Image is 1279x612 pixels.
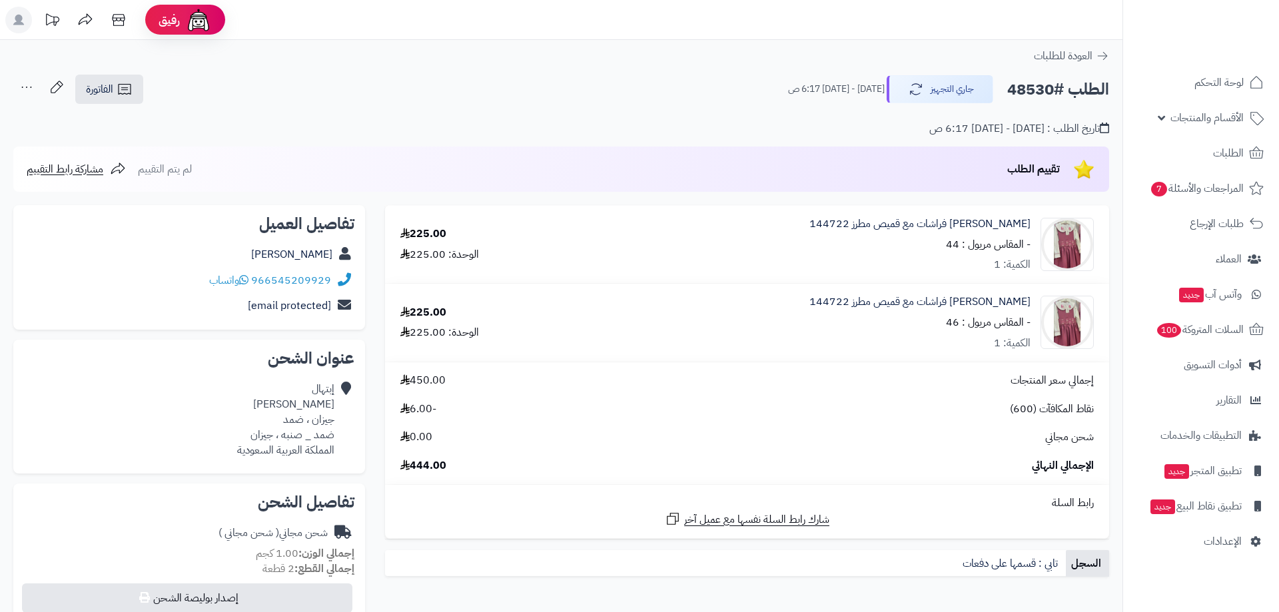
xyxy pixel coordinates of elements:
div: شحن مجاني [218,525,328,541]
div: الوحدة: 225.00 [400,247,479,262]
h2: تفاصيل الشحن [24,494,354,510]
span: جديد [1179,288,1204,302]
div: رابط السلة [390,495,1104,511]
a: [PERSON_NAME] [251,246,332,262]
span: التقارير [1216,391,1242,410]
a: [email protected] [248,298,331,314]
span: العملاء [1216,250,1242,268]
span: الأقسام والمنتجات [1170,109,1244,127]
span: 100 [1157,323,1181,338]
small: - المقاس مريول : 46 [946,314,1031,330]
span: شارك رابط السلة نفسها مع عميل آخر [684,512,829,527]
span: لوحة التحكم [1194,73,1244,92]
span: وآتس آب [1178,285,1242,304]
span: رفيق [159,12,180,28]
a: تطبيق نقاط البيعجديد [1131,490,1271,522]
div: الوحدة: 225.00 [400,325,479,340]
h2: عنوان الشحن [24,350,354,366]
span: السلات المتروكة [1156,320,1244,339]
a: الطلبات [1131,137,1271,169]
span: تطبيق نقاط البيع [1149,497,1242,515]
a: وآتس آبجديد [1131,278,1271,310]
span: ( شحن مجاني ) [218,525,279,541]
a: واتساب [209,272,248,288]
span: التطبيقات والخدمات [1160,426,1242,445]
span: الإعدادات [1204,532,1242,551]
strong: إجمالي القطع: [294,561,354,577]
a: تحديثات المنصة [35,7,69,37]
span: الإجمالي النهائي [1032,458,1094,473]
span: جديد [1164,464,1189,479]
a: المراجعات والأسئلة7 [1131,172,1271,204]
div: الكمية: 1 [994,336,1031,351]
a: مشاركة رابط التقييم [27,161,126,177]
a: 966545209929 [251,272,331,288]
a: شارك رابط السلة نفسها مع عميل آخر [665,511,829,527]
a: تطبيق المتجرجديد [1131,455,1271,487]
span: مشاركة رابط التقييم [27,161,103,177]
h2: تفاصيل العميل [24,216,354,232]
img: 1754665489-1000452213-90x90.jpg [1041,296,1093,349]
span: الفاتورة [86,81,113,97]
a: العودة للطلبات [1034,48,1109,64]
div: الكمية: 1 [994,257,1031,272]
span: نقاط المكافآت (600) [1010,402,1094,417]
img: ai-face.png [185,7,212,33]
a: التطبيقات والخدمات [1131,420,1271,452]
div: تاريخ الطلب : [DATE] - [DATE] 6:17 ص [929,121,1109,137]
span: جديد [1150,499,1175,514]
div: إبتهال [PERSON_NAME] جيزان ، ضمد ضمد _ صنبه ، جيزان المملكة العربية السعودية [237,382,334,458]
span: تطبيق المتجر [1163,461,1242,480]
button: جاري التجهيز [887,75,993,103]
a: طلبات الإرجاع [1131,208,1271,240]
small: [DATE] - [DATE] 6:17 ص [788,83,885,96]
span: المراجعات والأسئلة [1150,179,1244,198]
span: طلبات الإرجاع [1190,214,1244,233]
span: 444.00 [400,458,446,473]
strong: إجمالي الوزن: [298,545,354,561]
a: تابي : قسمها على دفعات [957,550,1066,577]
span: أدوات التسويق [1184,356,1242,374]
span: 0.00 [400,430,432,445]
img: 1754665489-1000452213-90x90.jpg [1041,218,1093,271]
span: تقييم الطلب [1007,161,1060,177]
span: إجمالي سعر المنتجات [1011,373,1094,388]
span: 7 [1151,182,1167,196]
a: الإعدادات [1131,525,1271,557]
span: -6.00 [400,402,436,417]
div: 225.00 [400,226,446,242]
a: العملاء [1131,243,1271,275]
span: شحن مجاني [1045,430,1094,445]
a: أدوات التسويق [1131,349,1271,381]
span: 450.00 [400,373,446,388]
small: 2 قطعة [262,561,354,577]
div: 225.00 [400,305,446,320]
small: - المقاس مريول : 44 [946,236,1031,252]
a: لوحة التحكم [1131,67,1271,99]
span: العودة للطلبات [1034,48,1092,64]
a: التقارير [1131,384,1271,416]
small: 1.00 كجم [256,545,354,561]
a: الفاتورة [75,75,143,104]
a: [PERSON_NAME] فراشات مع قميص مطرز 144722 [809,294,1031,310]
a: السجل [1066,550,1109,577]
a: [PERSON_NAME] فراشات مع قميص مطرز 144722 [809,216,1031,232]
span: الطلبات [1213,144,1244,162]
a: السلات المتروكة100 [1131,314,1271,346]
span: لم يتم التقييم [138,161,192,177]
h2: الطلب #48530 [1007,76,1109,103]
